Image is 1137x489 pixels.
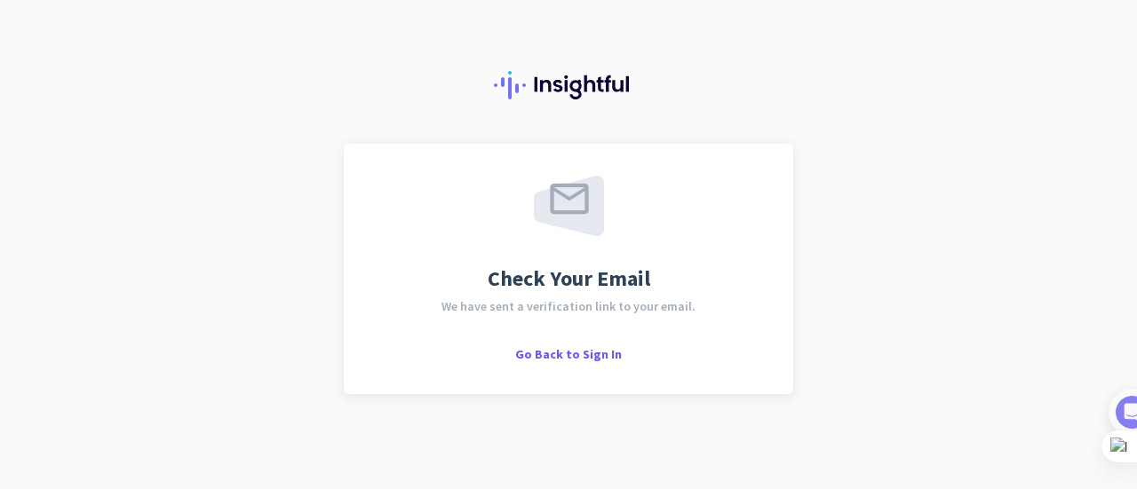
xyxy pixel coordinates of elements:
span: We have sent a verification link to your email. [441,300,696,312]
img: email-sent [534,176,604,236]
img: Insightful [494,71,643,99]
span: Check Your Email [488,268,650,289]
span: Go Back to Sign In [515,346,622,362]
